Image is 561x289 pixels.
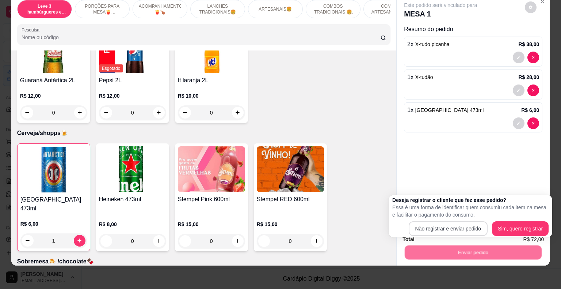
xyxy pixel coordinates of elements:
label: Pesquisa [22,27,42,33]
p: PORÇÕES PARA MESA🍟(indisponível pra delivery) [81,3,123,15]
button: decrease-product-quantity [100,235,112,247]
p: R$ 15,00 [178,221,245,228]
p: R$ 10,00 [178,92,245,100]
h4: It laranja 2L [178,76,245,85]
button: increase-product-quantity [74,235,85,247]
p: MESA 1 [404,9,477,19]
button: decrease-product-quantity [258,235,270,247]
button: decrease-product-quantity [527,52,539,63]
button: decrease-product-quantity [100,107,112,119]
span: X-tudo picanha [415,41,450,47]
p: Essa é uma forma de identificar quem consumiu cada item na mesa e facilitar o pagamento do consumo. [392,204,549,218]
button: increase-product-quantity [153,107,165,119]
button: Não registrar e enviar pedido [409,221,488,236]
h4: [GEOGRAPHIC_DATA] 473ml [20,195,87,213]
strong: Total [402,236,414,242]
p: LANCHES TRADICIONAIS🍔 [196,3,239,15]
button: increase-product-quantity [232,107,244,119]
button: increase-product-quantity [311,235,323,247]
h4: Stempel RED 600ml [257,195,324,204]
img: product-image [20,27,87,73]
button: decrease-product-quantity [513,52,524,63]
input: Pesquisa [22,34,381,41]
button: increase-product-quantity [232,235,244,247]
button: decrease-product-quantity [179,107,191,119]
p: Este pedido será vinculado para [404,1,477,9]
p: Cerveja/shopps🍺 [17,129,391,138]
h4: Pepsi 2L [99,76,166,85]
p: ARTESANAIS🍔 [259,6,292,12]
p: COMBOS ARTESANAIS🍔🍟🥤 [370,3,412,15]
h4: Guaraná Antártica 2L [20,76,87,85]
p: R$ 28,00 [518,74,539,81]
span: Esgotado [99,64,123,72]
img: product-image [178,146,245,192]
button: Enviar pedido [405,245,542,260]
button: decrease-product-quantity [513,117,524,129]
h2: Deseja registrar o cliente que fez esse pedido? [392,196,549,204]
h4: Heineken 473ml [99,195,166,204]
p: R$ 6,00 [20,220,87,228]
p: Sobremesa🍮 /chocolate🍫 [17,257,391,266]
img: product-image [99,27,166,73]
p: 2 x [407,40,450,49]
p: ACOMPANHAMENTOS🍟🍗 [139,3,181,15]
p: Leve 3 hambúrgueres e economize [23,3,66,15]
img: product-image [20,147,87,192]
img: product-image [99,146,166,192]
p: COMBOS TRADICIONAIS 🍔🥤🍟 [312,3,354,15]
p: R$ 15,00 [257,221,324,228]
button: decrease-product-quantity [22,235,34,247]
p: Resumo do pedido [404,25,542,34]
h4: Stempel Pink 600ml [178,195,245,204]
button: decrease-product-quantity [527,85,539,96]
button: increase-product-quantity [153,235,165,247]
button: decrease-product-quantity [513,85,524,96]
span: X-tudão [415,74,433,80]
p: R$ 38,00 [518,41,539,48]
span: R$ 72,00 [523,235,544,243]
p: R$ 8,00 [99,221,166,228]
p: R$ 12,00 [99,92,166,100]
p: R$ 12,00 [20,92,87,100]
button: Sim, quero registrar [492,221,549,236]
button: decrease-product-quantity [527,117,539,129]
button: increase-product-quantity [74,107,86,119]
button: decrease-product-quantity [179,235,191,247]
img: product-image [178,27,245,73]
p: R$ 6,00 [521,106,539,114]
button: decrease-product-quantity [22,107,33,119]
p: 1 x [407,73,433,82]
button: decrease-product-quantity [525,1,537,13]
span: [GEOGRAPHIC_DATA] 473ml [415,107,484,113]
img: product-image [257,146,324,192]
p: 1 x [407,106,484,115]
